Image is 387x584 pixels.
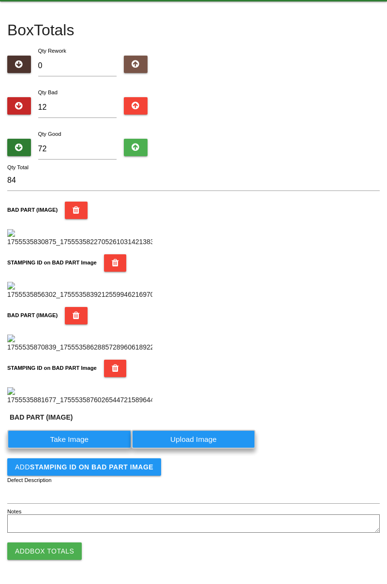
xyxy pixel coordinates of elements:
[7,458,161,476] button: AddSTAMPING ID on BAD PART Image
[30,463,153,471] b: STAMPING ID on BAD PART Image
[7,163,29,172] label: Qty Total
[7,476,52,484] label: Defect Description
[65,202,88,219] button: BAD PART (IMAGE)
[7,387,152,405] img: 1755535881677_17555358760265447215896447786371.jpg
[10,413,73,421] b: BAD PART (IMAGE)
[132,430,256,449] label: Upload Image
[7,542,82,560] button: AddBox Totals
[7,260,97,265] b: STAMPING ID on BAD PART Image
[7,282,152,300] img: 1755535856302_1755535839212559946216970734899.jpg
[7,365,97,371] b: STAMPING ID on BAD PART Image
[104,254,127,272] button: STAMPING ID on BAD PART Image
[65,307,88,324] button: BAD PART (IMAGE)
[7,430,132,449] label: Take Image
[104,360,127,377] button: STAMPING ID on BAD PART Image
[7,508,21,516] label: Notes
[38,89,58,95] label: Qty Bad
[7,207,58,213] b: BAD PART (IMAGE)
[38,131,61,137] label: Qty Good
[38,48,66,54] label: Qty Rework
[7,312,58,318] b: BAD PART (IMAGE)
[7,22,380,39] h4: Box Totals
[7,335,152,352] img: 1755535870839_17555358628857289606189224278180.jpg
[7,229,152,247] img: 1755535830875_17555358227052610314213834389515.jpg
